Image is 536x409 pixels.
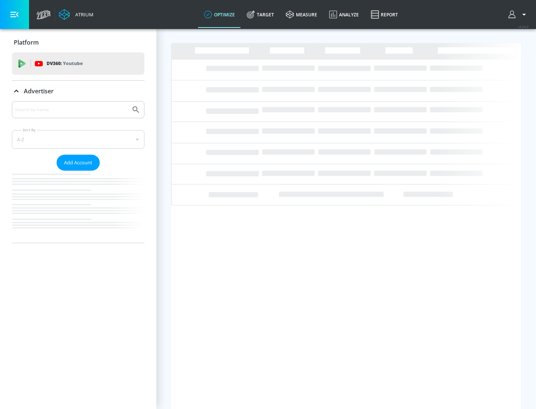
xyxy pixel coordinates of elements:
[12,81,144,102] div: Advertiser
[12,52,144,75] div: DV360: Youtube
[15,105,128,115] input: Search by name
[63,59,83,67] p: Youtube
[12,171,144,243] nav: list of Advertiser
[24,87,54,95] p: Advertiser
[12,130,144,149] div: A-Z
[323,1,365,28] a: Analyze
[64,158,92,167] span: Add Account
[12,32,144,53] div: Platform
[241,1,280,28] a: Target
[21,128,37,132] label: Sort By
[14,38,39,46] p: Platform
[280,1,323,28] a: measure
[59,9,93,20] a: Atrium
[47,59,83,68] p: DV360:
[365,1,404,28] a: Report
[12,101,144,243] div: Advertiser
[198,1,241,28] a: optimize
[518,25,529,29] span: v 4.24.0
[72,11,93,18] div: Atrium
[57,155,100,171] button: Add Account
